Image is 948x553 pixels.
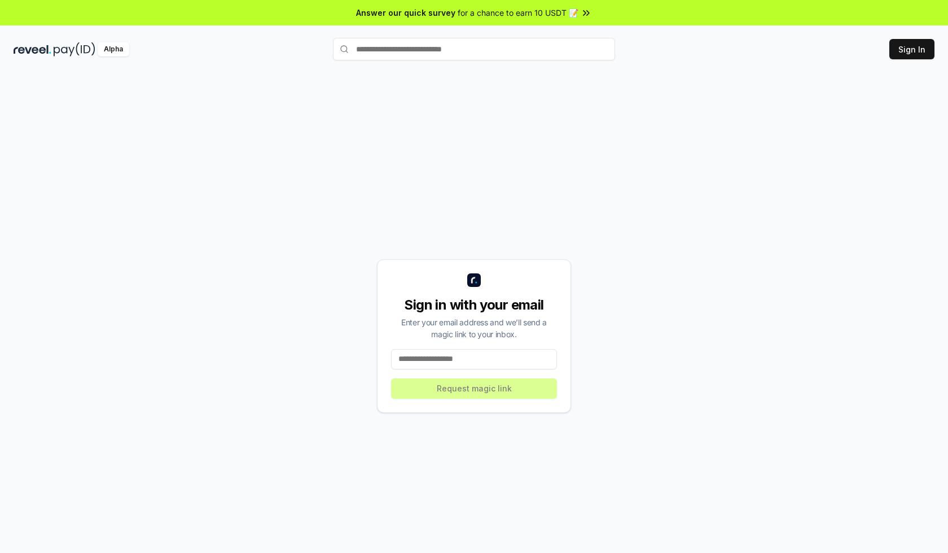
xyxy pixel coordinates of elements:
[54,42,95,56] img: pay_id
[458,7,578,19] span: for a chance to earn 10 USDT 📝
[356,7,455,19] span: Answer our quick survey
[98,42,129,56] div: Alpha
[391,316,557,340] div: Enter your email address and we’ll send a magic link to your inbox.
[889,39,934,59] button: Sign In
[391,296,557,314] div: Sign in with your email
[467,273,481,287] img: logo_small
[14,42,51,56] img: reveel_dark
